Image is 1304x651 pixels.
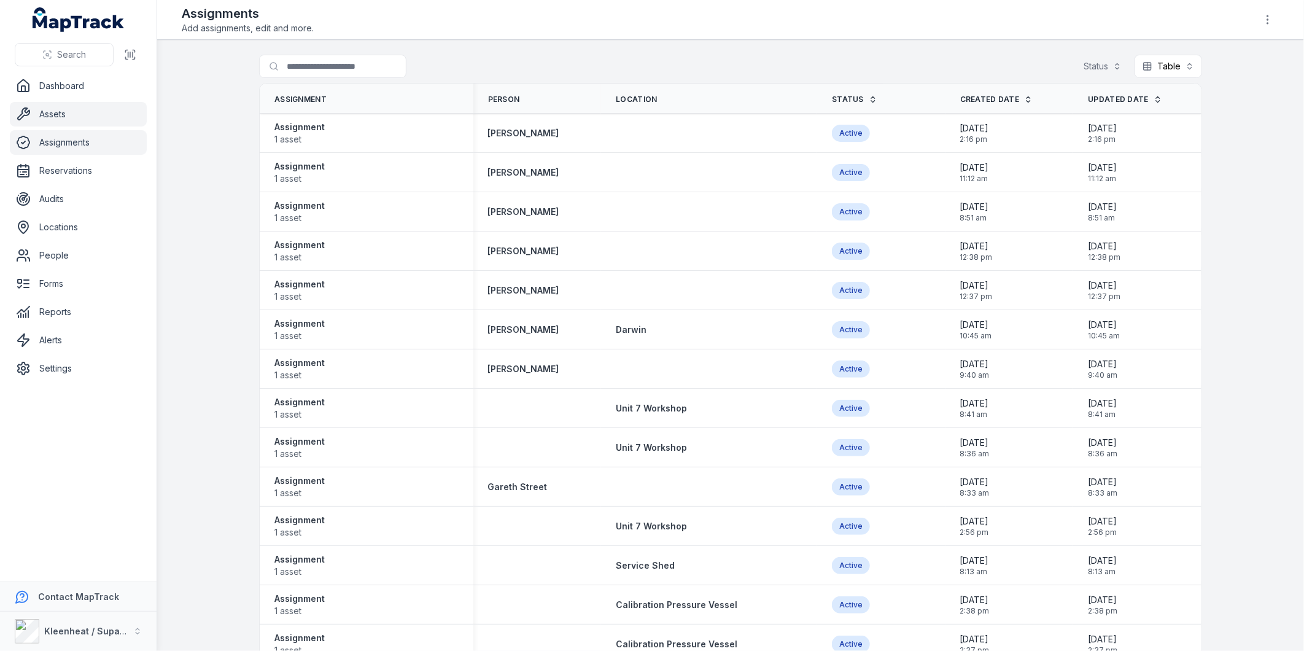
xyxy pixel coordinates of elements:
[1088,95,1149,104] span: Updated Date
[960,240,993,252] span: [DATE]
[274,330,325,342] span: 1 asset
[38,591,119,602] strong: Contact MapTrack
[832,439,870,456] div: Active
[616,639,737,649] span: Calibration Pressure Vessel
[1088,449,1117,459] span: 8:36 am
[1088,358,1117,380] time: 11/08/2025, 9:40:59 am
[960,162,989,184] time: 19/08/2025, 11:12:23 am
[1088,122,1117,144] time: 01/09/2025, 2:16:03 pm
[960,476,990,488] span: [DATE]
[1088,162,1117,184] time: 19/08/2025, 11:12:23 am
[1088,397,1117,419] time: 11/08/2025, 8:41:39 am
[274,396,325,408] strong: Assignment
[960,555,989,567] span: [DATE]
[488,284,559,297] a: [PERSON_NAME]
[960,437,990,449] span: [DATE]
[274,251,325,263] span: 1 asset
[1088,201,1117,223] time: 18/08/2025, 8:51:07 am
[960,319,992,341] time: 11/08/2025, 10:45:18 am
[1088,162,1117,174] span: [DATE]
[274,278,325,303] a: Assignment1 asset
[960,488,990,498] span: 8:33 am
[1088,370,1117,380] span: 9:40 am
[274,632,325,644] strong: Assignment
[274,514,325,539] a: Assignment1 asset
[1135,55,1202,78] button: Table
[1088,279,1120,292] span: [DATE]
[960,555,989,577] time: 31/07/2025, 8:13:02 am
[1088,437,1117,459] time: 11/08/2025, 8:36:08 am
[616,560,675,571] span: Service Shed
[960,174,989,184] span: 11:12 am
[488,481,548,493] strong: Gareth Street
[10,102,147,127] a: Assets
[10,215,147,240] a: Locations
[274,278,325,290] strong: Assignment
[274,318,325,342] a: Assignment1 asset
[616,95,657,104] span: Location
[960,397,989,419] time: 11/08/2025, 8:41:39 am
[960,594,990,616] time: 03/07/2025, 2:38:28 pm
[274,200,325,212] strong: Assignment
[1088,437,1117,449] span: [DATE]
[960,201,989,213] span: [DATE]
[274,526,325,539] span: 1 asset
[960,606,990,616] span: 2:38 pm
[832,596,870,614] div: Active
[10,130,147,155] a: Assignments
[274,357,325,369] strong: Assignment
[960,319,992,331] span: [DATE]
[274,435,325,460] a: Assignment1 asset
[960,279,993,292] span: [DATE]
[960,515,989,537] time: 04/08/2025, 2:56:29 pm
[274,239,325,251] strong: Assignment
[960,515,989,528] span: [DATE]
[10,158,147,183] a: Reservations
[1088,515,1117,528] span: [DATE]
[1088,174,1117,184] span: 11:12 am
[960,213,989,223] span: 8:51 am
[832,478,870,496] div: Active
[274,448,325,460] span: 1 asset
[832,282,870,299] div: Active
[960,201,989,223] time: 18/08/2025, 8:51:07 am
[274,212,325,224] span: 1 asset
[274,408,325,421] span: 1 asset
[57,49,86,61] span: Search
[832,125,870,142] div: Active
[10,356,147,381] a: Settings
[15,43,114,66] button: Search
[960,410,989,419] span: 8:41 am
[1088,594,1117,616] time: 03/07/2025, 2:38:28 pm
[960,95,1033,104] a: Created Date
[1088,476,1117,498] time: 11/08/2025, 8:33:18 am
[274,239,325,263] a: Assignment1 asset
[10,271,147,296] a: Forms
[960,449,990,459] span: 8:36 am
[832,95,877,104] a: Status
[1088,240,1120,262] time: 15/08/2025, 12:38:10 pm
[44,626,136,636] strong: Kleenheat / Supagas
[274,435,325,448] strong: Assignment
[182,5,314,22] h2: Assignments
[960,476,990,498] time: 11/08/2025, 8:33:18 am
[488,206,559,218] a: [PERSON_NAME]
[274,593,325,617] a: Assignment1 asset
[274,553,325,578] a: Assignment1 asset
[274,160,325,173] strong: Assignment
[1088,410,1117,419] span: 8:41 am
[832,164,870,181] div: Active
[960,437,990,459] time: 11/08/2025, 8:36:08 am
[832,518,870,535] div: Active
[274,290,325,303] span: 1 asset
[1088,555,1117,577] time: 31/07/2025, 8:13:02 am
[274,121,325,146] a: Assignment1 asset
[960,122,989,144] time: 01/09/2025, 2:16:03 pm
[1088,515,1117,537] time: 04/08/2025, 2:56:29 pm
[1088,555,1117,567] span: [DATE]
[274,160,325,185] a: Assignment1 asset
[10,74,147,98] a: Dashboard
[1088,397,1117,410] span: [DATE]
